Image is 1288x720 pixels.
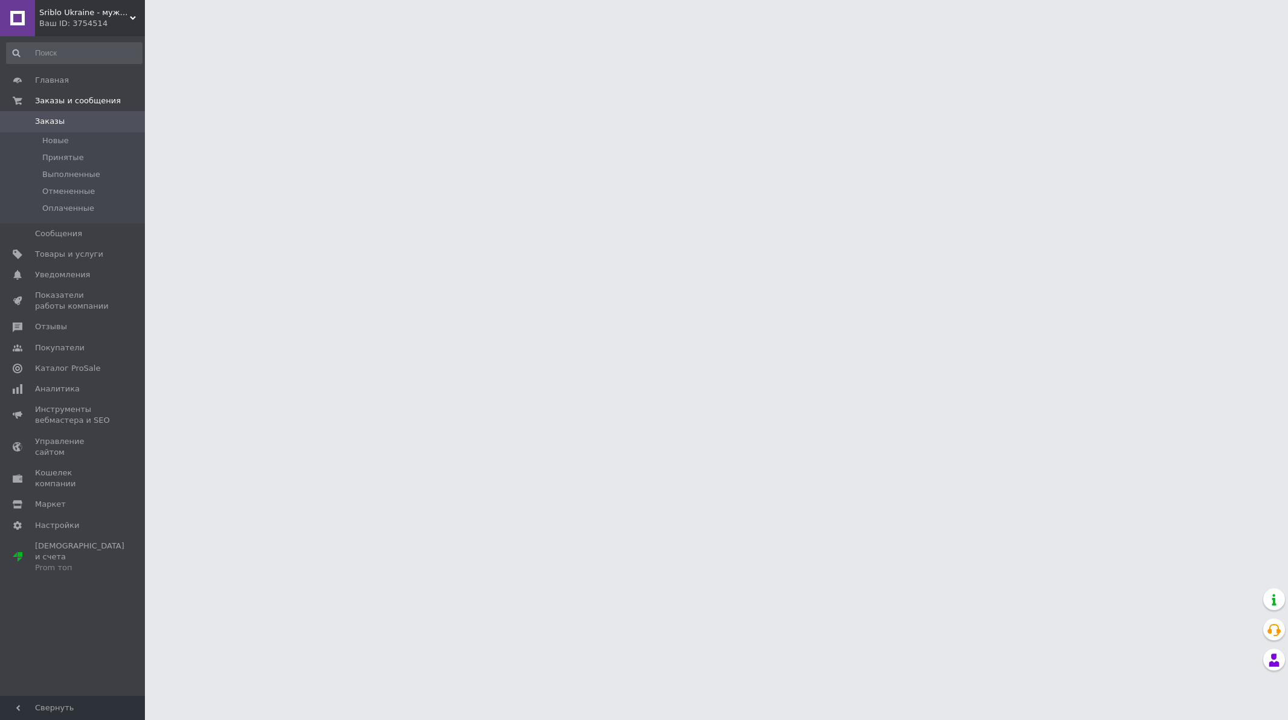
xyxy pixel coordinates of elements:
span: Оплаченные [42,203,94,214]
span: Маркет [35,499,66,510]
span: Новые [42,135,69,146]
span: Заказы и сообщения [35,95,121,106]
span: Выполненные [42,169,100,180]
input: Поиск [6,42,143,64]
span: Принятые [42,152,84,163]
div: Prom топ [35,562,124,573]
span: Отмененные [42,186,95,197]
span: Заказы [35,116,65,127]
span: Аналитика [35,384,80,394]
span: Кошелек компании [35,468,112,489]
span: Sriblo Ukraine - мужские комплекты c цепочками из серебра 925 пробы [39,7,130,18]
span: Товары и услуги [35,249,103,260]
span: [DEMOGRAPHIC_DATA] и счета [35,541,124,574]
span: Покупатели [35,342,85,353]
div: Ваш ID: 3754514 [39,18,145,29]
span: Инструменты вебмастера и SEO [35,404,112,426]
span: Отзывы [35,321,67,332]
span: Каталог ProSale [35,363,100,374]
span: Настройки [35,520,79,531]
span: Показатели работы компании [35,290,112,312]
span: Сообщения [35,228,82,239]
span: Главная [35,75,69,86]
span: Уведомления [35,269,90,280]
span: Управление сайтом [35,436,112,458]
